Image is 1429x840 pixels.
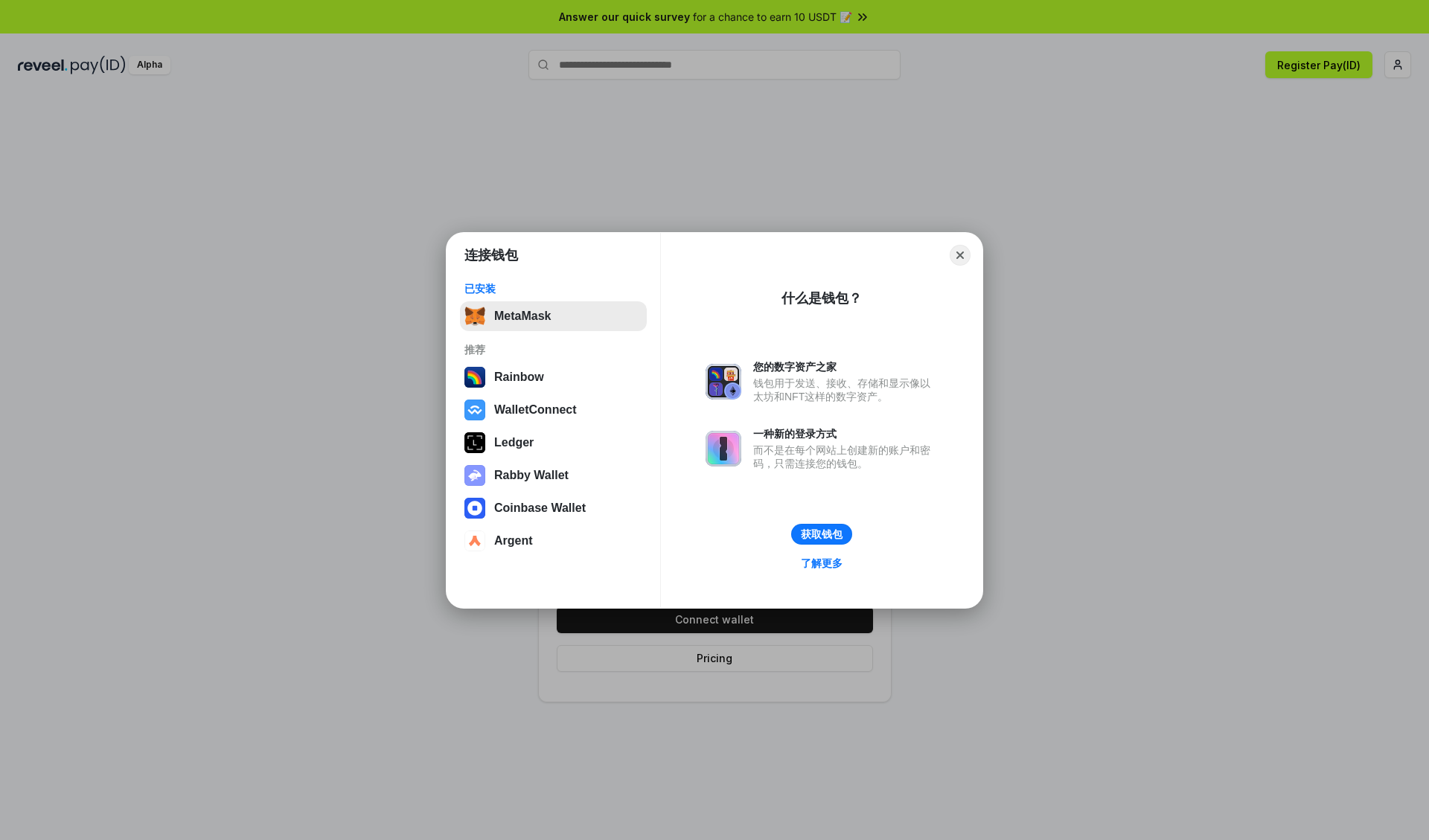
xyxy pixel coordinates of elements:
[791,524,852,545] button: 获取钱包
[801,528,843,541] div: 获取钱包
[460,428,647,458] button: Ledger
[464,343,642,356] div: 推荐
[801,557,843,570] div: 了解更多
[464,400,485,420] img: svg+xml,%3Csvg%20width%3D%2228%22%20height%3D%2228%22%20viewBox%3D%220%200%2028%2028%22%20fill%3D...
[460,461,647,490] button: Rabby Wallet
[460,362,647,392] button: Rainbow
[706,364,741,400] img: svg+xml,%3Csvg%20xmlns%3D%22http%3A%2F%2Fwww.w3.org%2F2000%2Fsvg%22%20fill%3D%22none%22%20viewBox...
[753,376,938,403] div: 钱包用于发送、接收、存储和显示像以太坊和NFT这样的数字资产。
[464,306,485,327] img: svg+xml,%3Csvg%20fill%3D%22none%22%20height%3D%2233%22%20viewBox%3D%220%200%2035%2033%22%20width%...
[460,526,647,556] button: Argent
[494,371,544,384] div: Rainbow
[464,498,485,519] img: svg+xml,%3Csvg%20width%3D%2228%22%20height%3D%2228%22%20viewBox%3D%220%200%2028%2028%22%20fill%3D...
[464,367,485,388] img: svg+xml,%3Csvg%20width%3D%22120%22%20height%3D%22120%22%20viewBox%3D%220%200%20120%20120%22%20fil...
[494,469,569,482] div: Rabby Wallet
[464,465,485,486] img: svg+xml,%3Csvg%20xmlns%3D%22http%3A%2F%2Fwww.w3.org%2F2000%2Fsvg%22%20fill%3D%22none%22%20viewBox...
[494,501,586,515] div: Coinbase Wallet
[753,427,938,440] div: 一种新的登录方式
[781,289,862,307] div: 什么是钱包？
[494,403,577,417] div: WalletConnect
[464,432,485,453] img: svg+xml,%3Csvg%20xmlns%3D%22http%3A%2F%2Fwww.w3.org%2F2000%2Fsvg%22%20width%3D%2228%22%20height%3...
[753,443,938,470] div: 而不是在每个网站上创建新的账户和密码，只需连接您的钱包。
[494,436,534,449] div: Ledger
[494,310,551,323] div: MetaMask
[464,246,518,264] h1: 连接钱包
[792,554,851,573] a: 了解更多
[950,245,971,266] button: Close
[464,282,642,295] div: 已安装
[460,301,647,331] button: MetaMask
[460,493,647,523] button: Coinbase Wallet
[753,360,938,373] div: 您的数字资产之家
[464,530,485,551] img: svg+xml,%3Csvg%20width%3D%2228%22%20height%3D%2228%22%20viewBox%3D%220%200%2028%2028%22%20fill%3D...
[706,431,741,467] img: svg+xml,%3Csvg%20xmlns%3D%22http%3A%2F%2Fwww.w3.org%2F2000%2Fsvg%22%20fill%3D%22none%22%20viewBox...
[460,395,647,425] button: WalletConnect
[494,534,533,548] div: Argent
